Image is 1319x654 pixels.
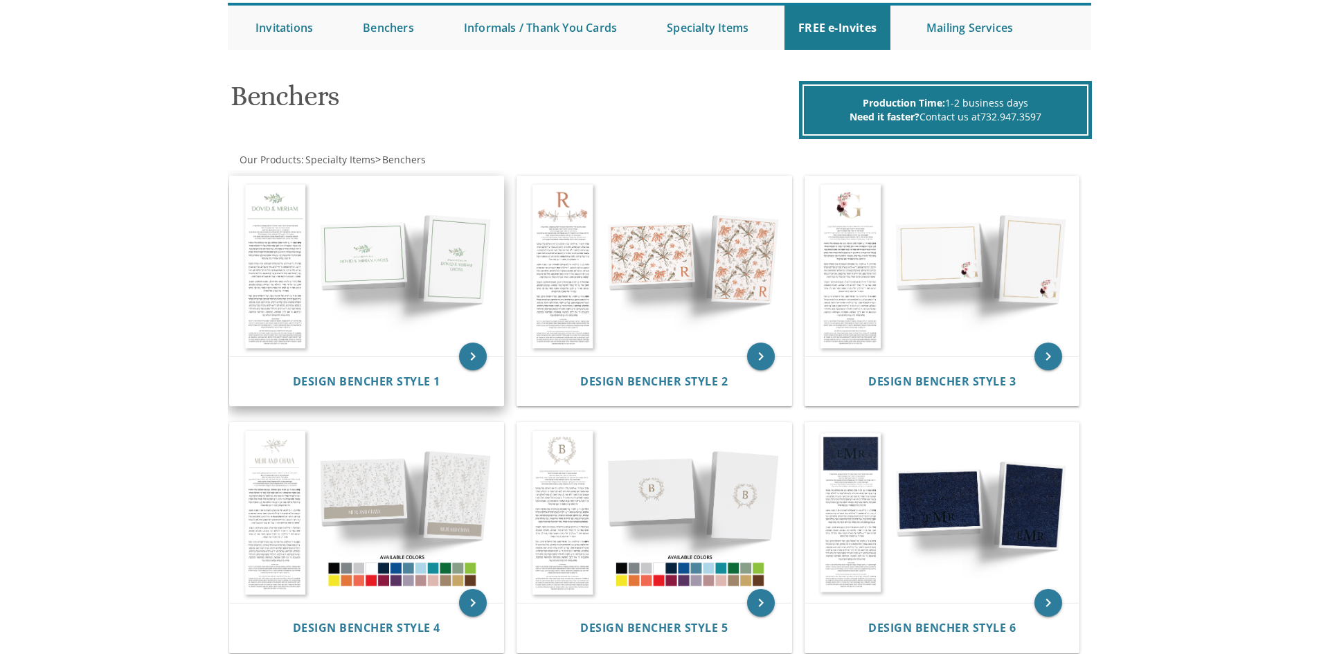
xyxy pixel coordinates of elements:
a: keyboard_arrow_right [747,589,775,617]
div: : [228,153,660,167]
a: keyboard_arrow_right [459,343,487,370]
span: > [375,153,426,166]
span: Production Time: [863,96,945,109]
img: Design Bencher Style 5 [517,423,791,603]
img: Design Bencher Style 4 [230,423,504,603]
a: Design Bencher Style 1 [293,375,440,388]
img: Design Bencher Style 3 [805,176,1079,356]
a: keyboard_arrow_right [747,343,775,370]
img: Design Bencher Style 2 [517,176,791,356]
a: Specialty Items [653,6,762,50]
a: keyboard_arrow_right [459,589,487,617]
span: Design Bencher Style 6 [868,620,1016,635]
img: Design Bencher Style 1 [230,176,504,356]
a: Design Bencher Style 5 [580,621,728,635]
span: Design Bencher Style 2 [580,374,728,389]
a: keyboard_arrow_right [1034,343,1062,370]
span: Design Bencher Style 5 [580,620,728,635]
a: Design Bencher Style 6 [868,621,1016,635]
span: Benchers [382,153,426,166]
a: Benchers [349,6,428,50]
a: Invitations [242,6,327,50]
a: Design Bencher Style 4 [293,621,440,635]
a: FREE e-Invites [784,6,890,50]
span: Design Bencher Style 1 [293,374,440,389]
a: Informals / Thank You Cards [450,6,631,50]
span: Design Bencher Style 3 [868,374,1016,389]
h1: Benchers [231,81,796,122]
span: Design Bencher Style 4 [293,620,440,635]
span: Specialty Items [305,153,375,166]
a: Specialty Items [304,153,375,166]
a: Design Bencher Style 3 [868,375,1016,388]
a: 732.947.3597 [980,110,1041,123]
a: Benchers [381,153,426,166]
a: Our Products [238,153,301,166]
a: Mailing Services [913,6,1027,50]
a: Design Bencher Style 2 [580,375,728,388]
span: Need it faster? [850,110,919,123]
div: 1-2 business days Contact us at [802,84,1088,136]
img: Design Bencher Style 6 [805,423,1079,603]
a: keyboard_arrow_right [1034,589,1062,617]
